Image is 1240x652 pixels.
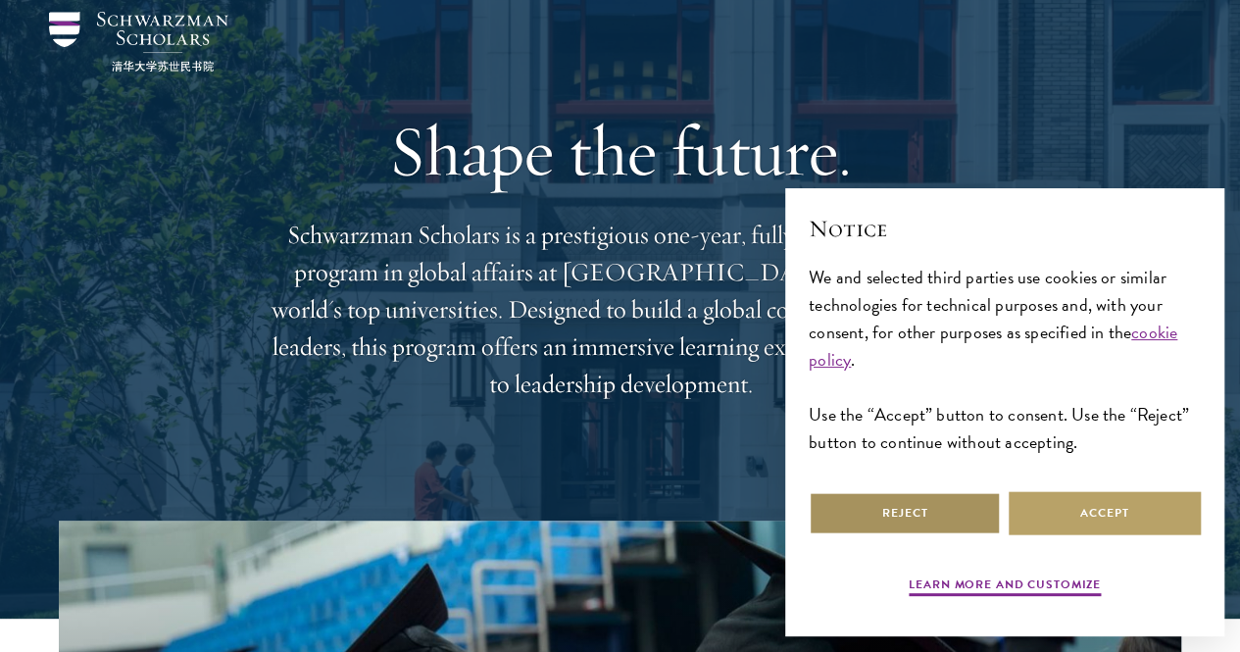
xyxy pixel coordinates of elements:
[809,212,1201,245] h2: Notice
[809,491,1001,535] button: Reject
[49,12,228,72] img: Schwarzman Scholars
[809,264,1201,457] div: We and selected third parties use cookies or similar technologies for technical purposes and, wit...
[909,576,1101,599] button: Learn more and customize
[268,110,973,192] h1: Shape the future.
[1009,491,1201,535] button: Accept
[268,217,973,403] p: Schwarzman Scholars is a prestigious one-year, fully funded master’s program in global affairs at...
[809,319,1177,373] a: cookie policy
